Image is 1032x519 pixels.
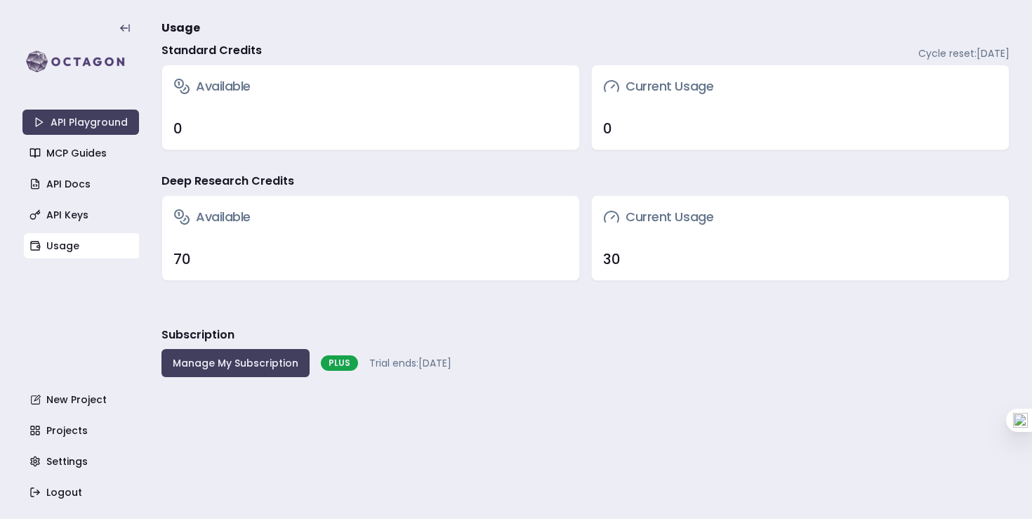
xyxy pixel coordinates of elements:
a: Logout [24,480,140,505]
span: Cycle reset: [DATE] [918,46,1010,60]
img: logo-rect-yK7x_WSZ.svg [22,48,139,76]
a: MCP Guides [24,140,140,166]
span: Trial ends: [DATE] [369,356,451,370]
a: API Playground [22,110,139,135]
a: New Project [24,387,140,412]
div: 0 [173,119,568,138]
a: API Docs [24,171,140,197]
h3: Available [173,77,251,96]
h4: Standard Credits [161,42,262,59]
a: API Keys [24,202,140,228]
button: Manage My Subscription [161,349,310,377]
h4: Deep Research Credits [161,173,294,190]
div: 30 [603,249,998,269]
div: 0 [603,119,998,138]
a: Projects [24,418,140,443]
div: PLUS [321,355,358,371]
span: Usage [161,20,200,37]
div: 70 [173,249,568,269]
h3: Current Usage [603,207,713,227]
img: one_i.png [1013,413,1028,428]
h3: Subscription [161,327,234,343]
h3: Available [173,207,251,227]
a: Usage [24,233,140,258]
a: Settings [24,449,140,474]
h3: Current Usage [603,77,713,96]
